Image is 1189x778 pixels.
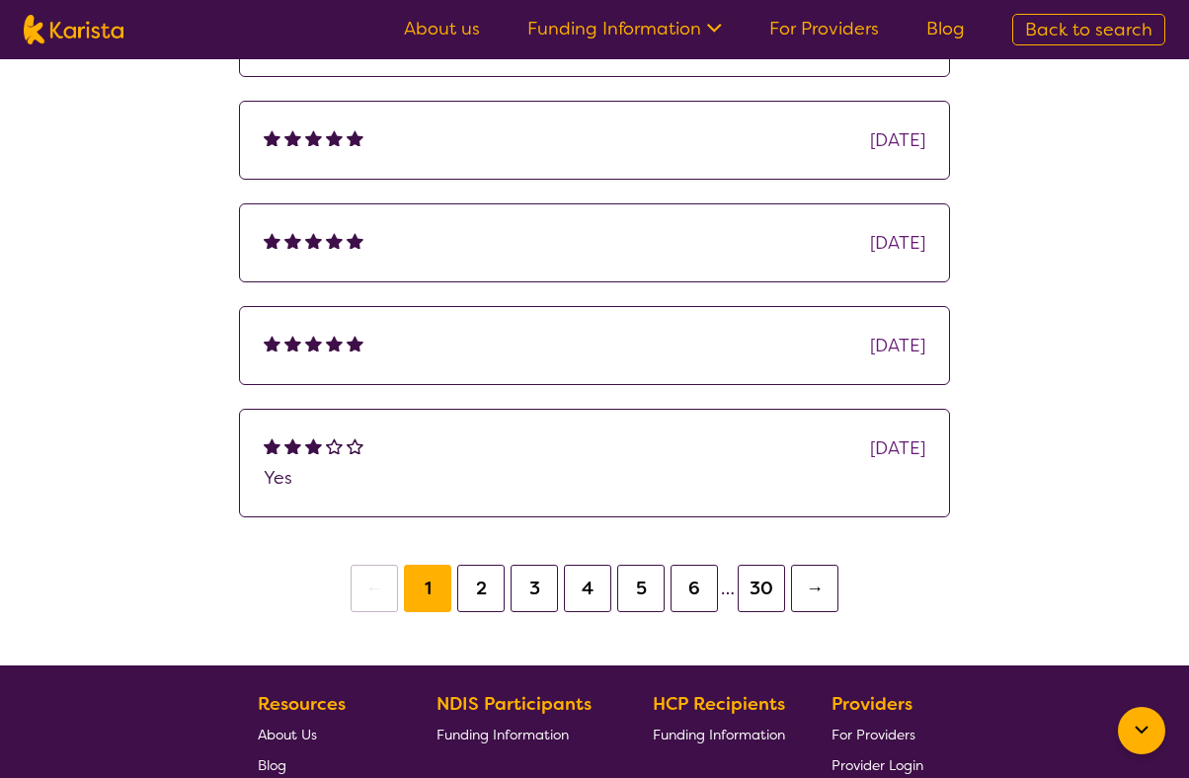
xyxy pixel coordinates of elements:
[832,726,915,743] span: For Providers
[436,726,569,743] span: Funding Information
[564,565,611,612] button: 4
[351,565,398,612] button: ←
[258,692,346,716] b: Resources
[870,228,925,258] div: [DATE]
[284,437,301,454] img: fullstar
[436,692,592,716] b: NDIS Participants
[404,565,451,612] button: 1
[653,719,785,749] a: Funding Information
[653,726,785,743] span: Funding Information
[347,232,363,249] img: fullstar
[1012,14,1165,45] a: Back to search
[870,331,925,360] div: [DATE]
[326,129,343,146] img: fullstar
[347,437,363,454] img: emptystar
[284,335,301,351] img: fullstar
[264,437,280,454] img: fullstar
[1025,18,1152,41] span: Back to search
[832,692,912,716] b: Providers
[264,232,280,249] img: fullstar
[347,335,363,351] img: fullstar
[436,719,606,749] a: Funding Information
[284,232,301,249] img: fullstar
[264,463,925,493] p: Yes
[870,433,925,463] div: [DATE]
[347,129,363,146] img: fullstar
[258,756,286,774] span: Blog
[738,565,785,612] button: 30
[264,335,280,351] img: fullstar
[258,719,390,749] a: About Us
[870,125,925,155] div: [DATE]
[326,335,343,351] img: fullstar
[284,129,301,146] img: fullstar
[258,726,317,743] span: About Us
[926,17,965,40] a: Blog
[617,565,665,612] button: 5
[527,17,722,40] a: Funding Information
[511,565,558,612] button: 3
[832,756,923,774] span: Provider Login
[653,692,785,716] b: HCP Recipients
[671,565,718,612] button: 6
[305,129,322,146] img: fullstar
[305,437,322,454] img: fullstar
[769,17,879,40] a: For Providers
[404,17,480,40] a: About us
[305,335,322,351] img: fullstar
[832,719,923,749] a: For Providers
[264,129,280,146] img: fullstar
[721,577,735,600] span: …
[326,232,343,249] img: fullstar
[457,565,505,612] button: 2
[24,15,123,44] img: Karista logo
[326,437,343,454] img: emptystar
[791,565,838,612] button: →
[305,232,322,249] img: fullstar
